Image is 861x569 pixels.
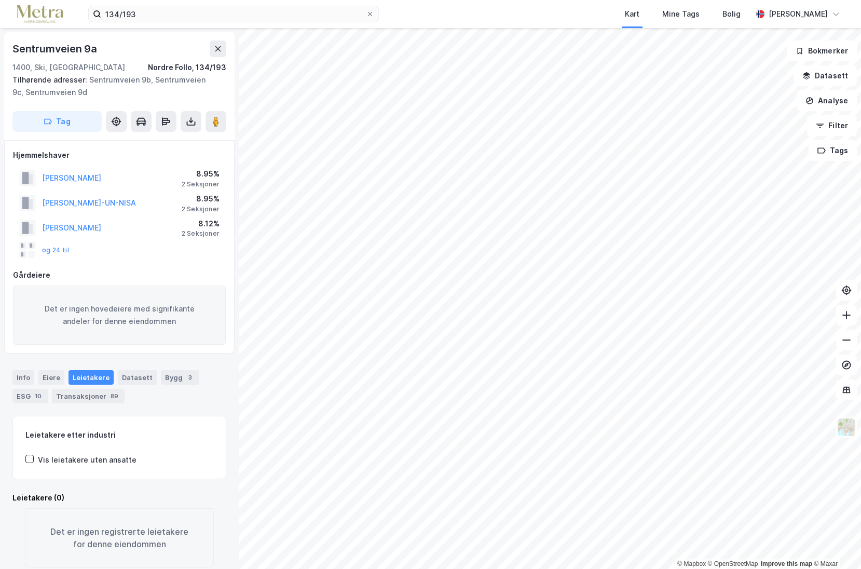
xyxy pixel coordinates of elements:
[13,269,226,281] div: Gårdeiere
[25,429,213,441] div: Leietakere etter industri
[625,8,639,20] div: Kart
[13,286,226,345] div: Det er ingen hovedeiere med signifikante andeler for denne eiendommen
[722,8,741,20] div: Bolig
[797,90,857,111] button: Analyse
[108,391,120,401] div: 89
[182,205,220,213] div: 2 Seksjoner
[12,61,125,74] div: 1400, Ski, [GEOGRAPHIC_DATA]
[69,370,114,385] div: Leietakere
[708,560,758,567] a: OpenStreetMap
[837,417,856,437] img: Z
[25,508,214,567] div: Det er ingen registrerte leietakere for denne eiendommen
[38,370,64,385] div: Eiere
[148,61,226,74] div: Nordre Follo, 134/193
[809,519,861,569] div: Kontrollprogram for chat
[677,560,706,567] a: Mapbox
[13,149,226,161] div: Hjemmelshaver
[761,560,812,567] a: Improve this map
[52,389,125,403] div: Transaksjoner
[662,8,700,20] div: Mine Tags
[12,74,218,99] div: Sentrumveien 9b, Sentrumveien 9c, Sentrumveien 9d
[12,389,48,403] div: ESG
[182,218,220,230] div: 8.12%
[182,193,220,205] div: 8.95%
[12,370,34,385] div: Info
[12,492,226,504] div: Leietakere (0)
[787,40,857,61] button: Bokmerker
[118,370,157,385] div: Datasett
[807,115,857,136] button: Filter
[101,6,366,22] input: Søk på adresse, matrikkel, gårdeiere, leietakere eller personer
[809,140,857,161] button: Tags
[12,111,102,132] button: Tag
[182,168,220,180] div: 8.95%
[38,454,136,466] div: Vis leietakere uten ansatte
[33,391,44,401] div: 10
[185,372,195,383] div: 3
[794,65,857,86] button: Datasett
[182,180,220,188] div: 2 Seksjoner
[809,519,861,569] iframe: Chat Widget
[17,5,63,23] img: metra-logo.256734c3b2bbffee19d4.png
[769,8,828,20] div: [PERSON_NAME]
[182,229,220,238] div: 2 Seksjoner
[12,40,99,57] div: Sentrumveien 9a
[161,370,199,385] div: Bygg
[12,75,89,84] span: Tilhørende adresser:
